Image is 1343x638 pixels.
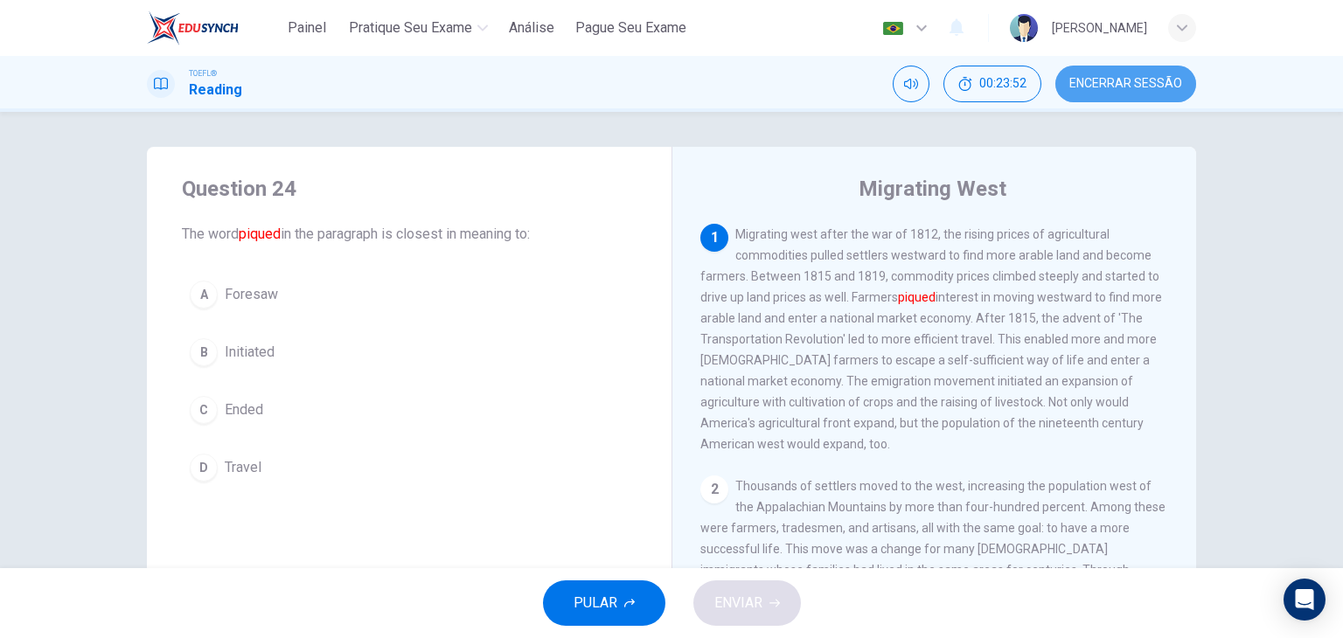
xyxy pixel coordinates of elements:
div: [PERSON_NAME] [1052,17,1147,38]
span: Travel [225,457,261,478]
span: Migrating west after the war of 1812, the rising prices of agricultural commodities pulled settle... [700,227,1162,451]
button: 00:23:52 [943,66,1041,102]
span: PULAR [574,591,617,615]
h4: Question 24 [182,175,637,203]
button: Painel [279,12,335,44]
div: Esconder [943,66,1041,102]
span: The word in the paragraph is closest in meaning to: [182,224,637,245]
button: PULAR [543,580,665,626]
img: EduSynch logo [147,10,239,45]
button: AForesaw [182,273,637,316]
span: Encerrar Sessão [1069,77,1182,91]
button: CEnded [182,388,637,432]
font: piqued [239,225,281,242]
span: 00:23:52 [979,77,1026,91]
h4: Migrating West [859,175,1006,203]
div: 2 [700,475,728,503]
span: Painel [288,17,326,38]
div: B [190,338,218,366]
img: Profile picture [1010,14,1038,42]
span: Initiated [225,342,275,363]
div: Open Intercom Messenger [1284,579,1326,621]
span: Pratique seu exame [349,17,472,38]
span: Ended [225,399,263,420]
div: Silenciar [893,66,929,102]
button: Pague Seu Exame [568,12,693,44]
a: EduSynch logo [147,10,279,45]
button: DTravel [182,446,637,489]
h1: Reading [189,80,242,101]
div: C [190,396,218,424]
span: Foresaw [225,284,278,305]
button: Encerrar Sessão [1055,66,1196,102]
div: 1 [700,224,728,252]
span: Pague Seu Exame [575,17,686,38]
button: BInitiated [182,330,637,374]
img: pt [882,22,904,35]
button: Análise [502,12,561,44]
div: D [190,454,218,482]
font: piqued [898,290,936,304]
span: Análise [509,17,554,38]
div: A [190,281,218,309]
button: Pratique seu exame [342,12,495,44]
span: TOEFL® [189,67,217,80]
